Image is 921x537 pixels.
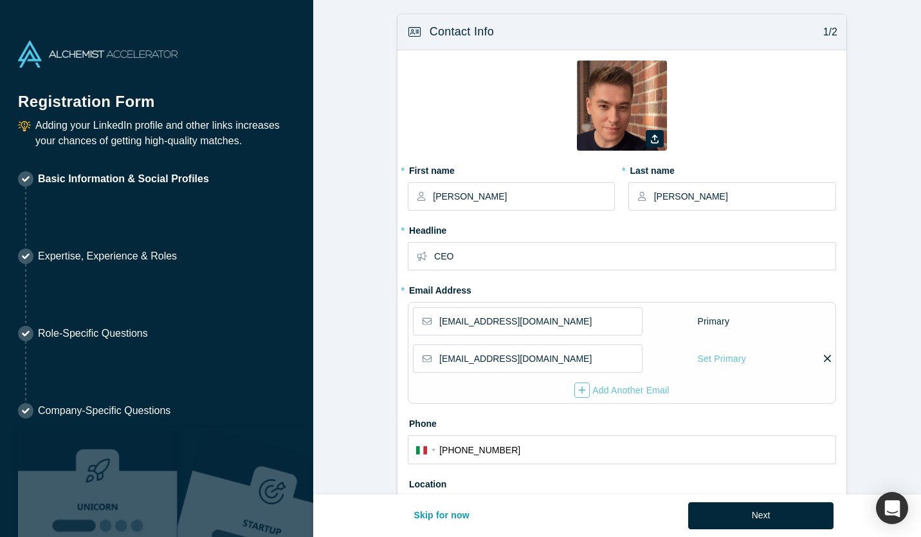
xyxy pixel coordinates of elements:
p: 1/2 [816,24,837,40]
img: Alchemist Accelerator Logo [18,41,178,68]
div: Set Primary [697,348,746,370]
p: Role-Specific Questions [38,326,148,341]
div: Primary [697,310,730,333]
label: Phone [408,413,836,431]
p: Adding your LinkedIn profile and other links increases your chances of getting high-quality matches. [35,118,295,149]
label: Last name [628,160,835,178]
button: Next [688,502,834,529]
label: Headline [408,220,836,238]
button: Skip for now [400,502,483,529]
h3: Contact Info [430,23,494,41]
h1: Registration Form [18,77,295,113]
button: Add Another Email [574,382,670,399]
p: Company-Specific Questions [38,403,170,419]
p: Expertise, Experience & Roles [38,249,177,264]
div: Add Another Email [574,382,670,398]
img: Profile user default [577,61,667,151]
label: Email Address [408,279,471,297]
input: Partner, CEO [434,243,835,270]
p: Basic Information & Social Profiles [38,171,209,187]
label: First name [408,160,615,178]
label: Location [408,473,836,491]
